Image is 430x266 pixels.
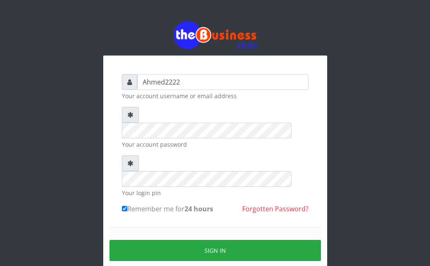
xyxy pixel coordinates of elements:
b: 24 hours [185,204,213,213]
a: Forgotten Password? [242,204,309,213]
small: Your account username or email address [122,92,309,100]
button: Sign in [109,240,321,261]
input: Remember me for24 hours [122,206,127,211]
input: Username or email address [137,74,309,90]
small: Your account password [122,140,309,149]
small: Your login pin [122,189,309,197]
label: Remember me for [122,204,213,214]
